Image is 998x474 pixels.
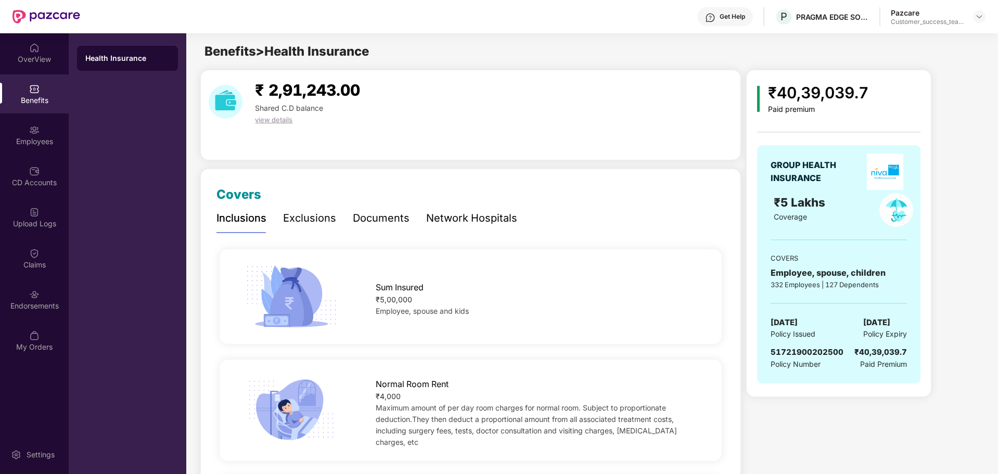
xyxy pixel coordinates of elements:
div: ₹40,39,039.7 [768,81,868,105]
div: Get Help [720,12,745,21]
img: svg+xml;base64,PHN2ZyBpZD0iRHJvcGRvd24tMzJ4MzIiIHhtbG5zPSJodHRwOi8vd3d3LnczLm9yZy8yMDAwL3N2ZyIgd2... [975,12,983,21]
div: COVERS [771,253,907,263]
div: Documents [353,210,410,226]
span: Employee, spouse and kids [376,306,469,315]
div: Employee, spouse, children [771,266,907,279]
img: svg+xml;base64,PHN2ZyBpZD0iRW5kb3JzZW1lbnRzIiB4bWxucz0iaHR0cDovL3d3dy53My5vcmcvMjAwMC9zdmciIHdpZH... [29,289,40,300]
span: Policy Expiry [863,328,907,340]
img: New Pazcare Logo [12,10,80,23]
span: ₹5 Lakhs [774,195,828,209]
img: svg+xml;base64,PHN2ZyBpZD0iQ2xhaW0iIHhtbG5zPSJodHRwOi8vd3d3LnczLm9yZy8yMDAwL3N2ZyIgd2lkdGg9IjIwIi... [29,248,40,259]
img: icon [242,376,340,444]
span: Covers [216,187,261,202]
span: Maximum amount of per day room charges for normal room. Subject to proportionate deduction.They t... [376,403,677,446]
div: Pazcare [891,8,964,18]
img: svg+xml;base64,PHN2ZyBpZD0iU2V0dGluZy0yMHgyMCIgeG1sbnM9Imh0dHA6Ly93d3cudzMub3JnLzIwMDAvc3ZnIiB3aW... [11,450,21,460]
span: Policy Number [771,360,821,368]
span: Paid Premium [860,358,907,370]
div: Inclusions [216,210,266,226]
img: svg+xml;base64,PHN2ZyBpZD0iTXlfT3JkZXJzIiBkYXRhLW5hbWU9Ik15IE9yZGVycyIgeG1sbnM9Imh0dHA6Ly93d3cudz... [29,330,40,341]
img: icon [757,86,760,112]
span: [DATE] [863,316,890,329]
div: Customer_success_team_lead [891,18,964,26]
div: Health Insurance [85,53,170,63]
img: svg+xml;base64,PHN2ZyBpZD0iSGVscC0zMngzMiIgeG1sbnM9Imh0dHA6Ly93d3cudzMub3JnLzIwMDAvc3ZnIiB3aWR0aD... [705,12,715,23]
div: Exclusions [283,210,336,226]
div: PRAGMA EDGE SOFTWARE SERVICES PRIVATE LIMITED [796,12,869,22]
img: svg+xml;base64,PHN2ZyBpZD0iSG9tZSIgeG1sbnM9Imh0dHA6Ly93d3cudzMub3JnLzIwMDAvc3ZnIiB3aWR0aD0iMjAiIG... [29,43,40,53]
span: P [781,10,787,23]
div: Network Hospitals [426,210,517,226]
span: 51721900202500 [771,347,843,357]
img: svg+xml;base64,PHN2ZyBpZD0iQ0RfQWNjb3VudHMiIGRhdGEtbmFtZT0iQ0QgQWNjb3VudHMiIHhtbG5zPSJodHRwOi8vd3... [29,166,40,176]
div: Paid premium [768,105,868,114]
img: policyIcon [879,193,913,227]
div: ₹4,000 [376,391,699,402]
span: view details [255,116,292,124]
div: GROUP HEALTH INSURANCE [771,159,862,185]
div: 332 Employees | 127 Dependents [771,279,907,290]
div: Settings [23,450,58,460]
img: svg+xml;base64,PHN2ZyBpZD0iQmVuZWZpdHMiIHhtbG5zPSJodHRwOi8vd3d3LnczLm9yZy8yMDAwL3N2ZyIgd2lkdGg9Ij... [29,84,40,94]
img: download [209,85,242,119]
span: Shared C.D balance [255,104,323,112]
img: svg+xml;base64,PHN2ZyBpZD0iVXBsb2FkX0xvZ3MiIGRhdGEtbmFtZT0iVXBsb2FkIExvZ3MiIHhtbG5zPSJodHRwOi8vd3... [29,207,40,217]
span: Sum Insured [376,281,424,294]
div: ₹40,39,039.7 [854,346,907,358]
img: insurerLogo [867,153,903,190]
img: icon [242,262,340,331]
span: Policy Issued [771,328,815,340]
span: ₹ 2,91,243.00 [255,81,360,99]
div: ₹5,00,000 [376,294,699,305]
img: svg+xml;base64,PHN2ZyBpZD0iRW1wbG95ZWVzIiB4bWxucz0iaHR0cDovL3d3dy53My5vcmcvMjAwMC9zdmciIHdpZHRoPS... [29,125,40,135]
span: [DATE] [771,316,798,329]
span: Benefits > Health Insurance [204,44,369,59]
span: Coverage [774,212,807,221]
span: Normal Room Rent [376,378,449,391]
